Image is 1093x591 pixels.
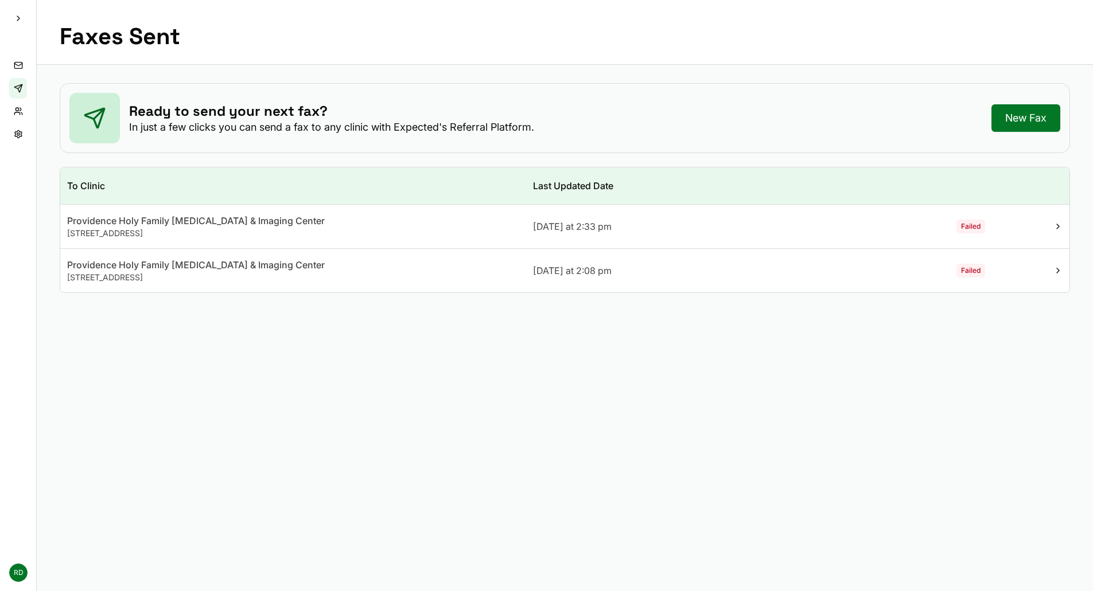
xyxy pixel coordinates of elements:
p: In just a few clicks you can send a fax to any clinic with Expected's Referral Platform. [129,120,534,134]
div: Providence Holy Family [MEDICAL_DATA] & Imaging Center [67,258,519,272]
div: [DATE] at 2:33 pm [533,220,830,233]
div: Providence Holy Family [MEDICAL_DATA] & Imaging Center [67,214,519,228]
h1: Faxes Sent [60,23,180,50]
div: Failed [956,264,985,277]
span: RD [9,563,28,582]
th: To Clinic [60,167,526,205]
span: [STREET_ADDRESS] [67,228,143,238]
a: New Fax [991,104,1060,132]
h3: Ready to send your next fax? [129,102,534,120]
button: Expand sidebar [8,8,29,29]
span: [STREET_ADDRESS] [67,272,143,282]
th: Last Updated Date [526,167,837,205]
div: [DATE] at 2:08 pm [533,264,830,277]
div: Failed [956,220,985,233]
